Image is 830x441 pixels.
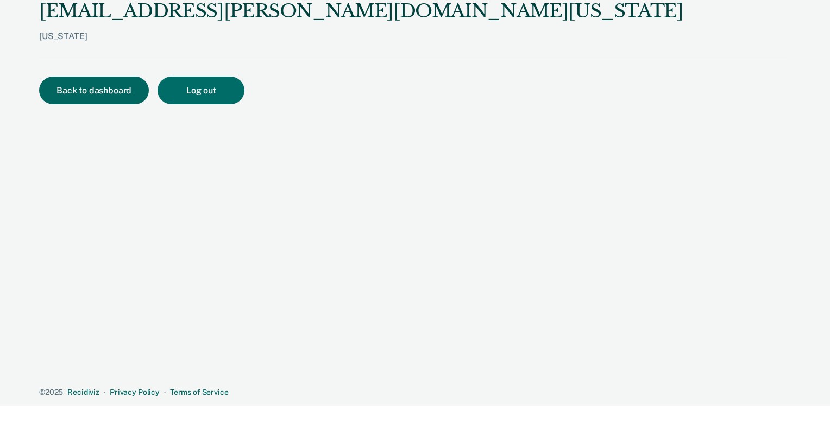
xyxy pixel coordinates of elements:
[170,388,229,396] a: Terms of Service
[39,77,149,104] button: Back to dashboard
[39,388,787,397] div: · ·
[158,77,244,104] button: Log out
[110,388,160,396] a: Privacy Policy
[39,31,683,59] div: [US_STATE]
[67,388,99,396] a: Recidiviz
[39,388,63,396] span: © 2025
[39,86,158,95] a: Back to dashboard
